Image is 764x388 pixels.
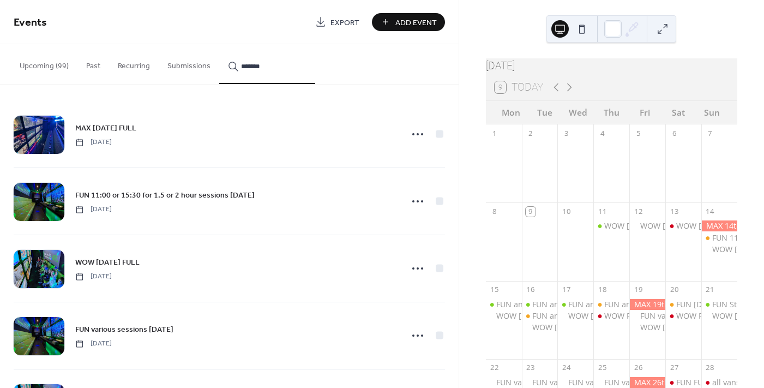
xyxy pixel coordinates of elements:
span: FUN various sessions [DATE] [75,324,173,336]
span: [DATE] [75,138,112,147]
div: [DATE] [486,58,737,74]
button: Past [77,44,109,83]
div: 18 [598,285,607,295]
div: WOW 15th Sep sessions for 1.5 or 2 hours [486,311,522,321]
div: 20 [669,285,679,295]
div: WOW FULLY BOOKED [593,311,629,321]
div: MAX 26th Sep anytime [629,377,665,388]
span: Events [14,12,47,33]
div: WOW 12th Sep sessions for 1.5 or 2 hours [629,220,665,231]
div: FUN various start times [DATE] [640,311,753,321]
span: Add Event [395,17,437,28]
div: 10 [562,207,572,217]
div: WOW 17th Sep sessions for 1.5 or 2 hours [557,311,593,321]
div: FUN FULL [DATE] [676,377,738,388]
div: FUN anytime 17th Sep [557,299,593,310]
div: FUN various start times 22nd Sep [486,377,522,388]
div: MAX 19th Sep anytime [629,299,665,310]
div: WOW [DATE] sessions for 1.5 or 2 hours [496,311,644,321]
div: FUN FULL 27th Sep [665,377,701,388]
div: WOW 16th Sep sessions for 1.5 or 2 hours [522,322,558,333]
div: Wed [561,101,594,124]
div: 6 [669,128,679,138]
div: 22 [490,363,500,373]
div: 24 [562,363,572,373]
span: Export [330,17,359,28]
div: Thu [595,101,628,124]
div: MAX 14th Sep 10:00-12:00 or 10:30-12:00 [701,220,737,231]
div: all vans fully booked [701,377,737,388]
div: FUN various start times 25th Sep [593,377,629,388]
div: Fri [628,101,661,124]
div: 11 [598,207,607,217]
div: Sat [661,101,695,124]
div: 23 [526,363,536,373]
div: 7 [705,128,715,138]
div: 26 [633,363,643,373]
div: FUN 11:00-13:00 or 11:30-13:00 14th Sep [701,232,737,243]
div: WOW 19th Sep sessions for 1.5 or 2 hours [629,322,665,333]
div: FUN anytime between 10:00-14:00 [DATE] [604,299,756,310]
button: Recurring [109,44,159,83]
div: Sun [695,101,729,124]
div: WOW FULL [DATE] [676,311,743,321]
div: WOW 13th Sep FULLY BOOKED [665,220,701,231]
div: WOW [DATE] sessions for 1.5 or 2 hours [568,311,716,321]
div: FUN various start times [DATE] [496,377,609,388]
div: FUN 20th Sep 10:30-12:30 or 11:00-12:30 or 19:00-21:00 or 19:00-20:30 [665,299,701,310]
div: 13 [669,207,679,217]
div: 25 [598,363,607,373]
a: FUN various sessions [DATE] [75,323,173,336]
span: WOW [DATE] FULL [75,257,140,268]
div: 9 [526,207,536,217]
span: [DATE] [75,272,112,282]
div: WOW 14th Sep sessions for 1.5 or 2 hours from 11:00 [701,244,737,255]
div: Tue [528,101,561,124]
a: Export [307,13,368,31]
span: [DATE] [75,205,112,214]
div: FUN anytime [DATE] [496,299,570,310]
div: FUN various start times [DATE] [568,377,681,388]
div: WOW 11th Sep sessions for 1.5 or 2 hours [593,220,629,231]
div: FUN anytime [DATE] [532,299,606,310]
div: FUN various start times [DATE] [604,377,717,388]
div: 19 [633,285,643,295]
a: WOW [DATE] FULL [75,256,140,268]
div: WOW [DATE] sessions for 1.5 or 2 hours [532,322,680,333]
div: 17 [562,285,572,295]
div: 5 [633,128,643,138]
button: Add Event [372,13,445,31]
div: FUN anytime [DATE] [568,299,642,310]
div: FUN anytime between 10:00-14:00 18th Sep [593,299,629,310]
div: 4 [598,128,607,138]
div: 12 [633,207,643,217]
div: FUN anytime between 10:00-15:00 18th Sep [522,311,558,321]
div: 15 [490,285,500,295]
div: WOW FULLY BOOKED [604,311,683,321]
button: Submissions [159,44,219,83]
a: FUN 11:00 or 15:30 for 1.5 or 2 hour sessions [DATE] [75,189,255,201]
div: 27 [669,363,679,373]
span: [DATE] [75,339,112,349]
span: MAX [DATE] FULL [75,123,136,134]
div: FUN Start times from 11:00 and 15:30 for 1.5 or 2 hour sessions 21st Sep [701,299,737,310]
button: Upcoming (99) [11,44,77,83]
div: WOW FULL 20th Sep [665,311,701,321]
div: 28 [705,363,715,373]
div: FUN various start times 23rd Sep [522,377,558,388]
div: Mon [495,101,528,124]
div: FUN anytime 15th Sep [486,299,522,310]
div: 3 [562,128,572,138]
div: WOW 21st Sep sessions for 1.5 or 2 hours from 11:00 and 15:30 [701,311,737,321]
div: 21 [705,285,715,295]
div: 14 [705,207,715,217]
div: FUN various start times 24th Sep [557,377,593,388]
span: FUN 11:00 or 15:30 for 1.5 or 2 hour sessions [DATE] [75,190,255,201]
a: MAX [DATE] FULL [75,122,136,134]
div: FUN various start times 19th Sep [629,311,665,321]
div: FUN anytime 16th Sep [522,299,558,310]
div: WOW [DATE] sessions for 1.5 or 2 hours [604,220,752,231]
div: FUN anytime between 10:00-15:00 [DATE] [532,311,684,321]
div: 1 [490,128,500,138]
